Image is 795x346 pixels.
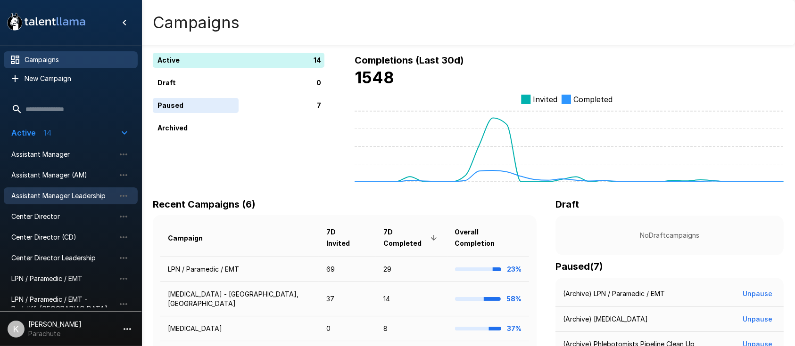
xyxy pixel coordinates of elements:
b: 23% [507,265,522,273]
td: [MEDICAL_DATA] [160,316,319,341]
span: 7D Completed [383,226,440,249]
p: (Archive) LPN / Paramedic / EMT [563,289,665,298]
td: 14 [376,282,447,316]
b: Completions (Last 30d) [355,55,464,66]
b: Paused ( 7 ) [555,261,603,272]
b: Draft [555,199,579,210]
p: (Archive) [MEDICAL_DATA] [563,314,648,324]
td: 8 [376,316,447,341]
b: 58% [506,295,522,303]
span: Overall Completion [455,226,522,249]
td: 69 [319,257,376,282]
button: Unpause [739,311,776,328]
b: Recent Campaigns (6) [153,199,256,210]
p: No Draft campaigns [571,231,769,240]
h4: Campaigns [153,13,240,32]
p: 0 [316,78,321,88]
span: 7D Invited [326,226,368,249]
b: 37% [507,324,522,332]
button: Unpause [739,285,776,303]
td: LPN / Paramedic / EMT [160,257,319,282]
td: 29 [376,257,447,282]
span: Campaign [168,233,215,244]
p: 14 [314,56,321,65]
td: 37 [319,282,376,316]
td: [MEDICAL_DATA] - [GEOGRAPHIC_DATA], [GEOGRAPHIC_DATA] [160,282,319,316]
p: 7 [317,101,321,111]
b: 1548 [355,68,394,87]
td: 0 [319,316,376,341]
